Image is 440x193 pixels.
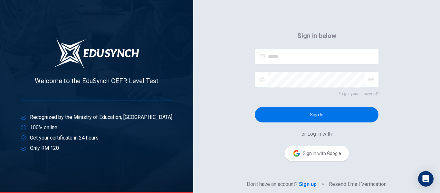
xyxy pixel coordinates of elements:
[21,134,172,142] li: Get your certificate in 24 hours
[247,180,298,188] p: Don't have an account?
[255,90,378,98] a: Forgot your password?
[297,31,336,41] h4: Sign in below
[21,113,172,121] li: Recognized by the Ministry of Education, [GEOGRAPHIC_DATA]
[298,180,317,188] a: Sign up
[21,124,172,131] li: 100% online
[285,146,349,161] button: Sign in with Google
[296,130,337,138] span: or Log in with
[418,171,434,187] div: Open Intercom Messenger
[21,144,172,152] li: Only RM 120
[299,180,317,188] p: Sign up
[35,77,158,85] span: Welcome to the EduSynch CEFR Level Test
[54,37,139,69] img: logo
[255,107,378,122] button: Sign In
[329,180,387,188] a: Resend Email Verification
